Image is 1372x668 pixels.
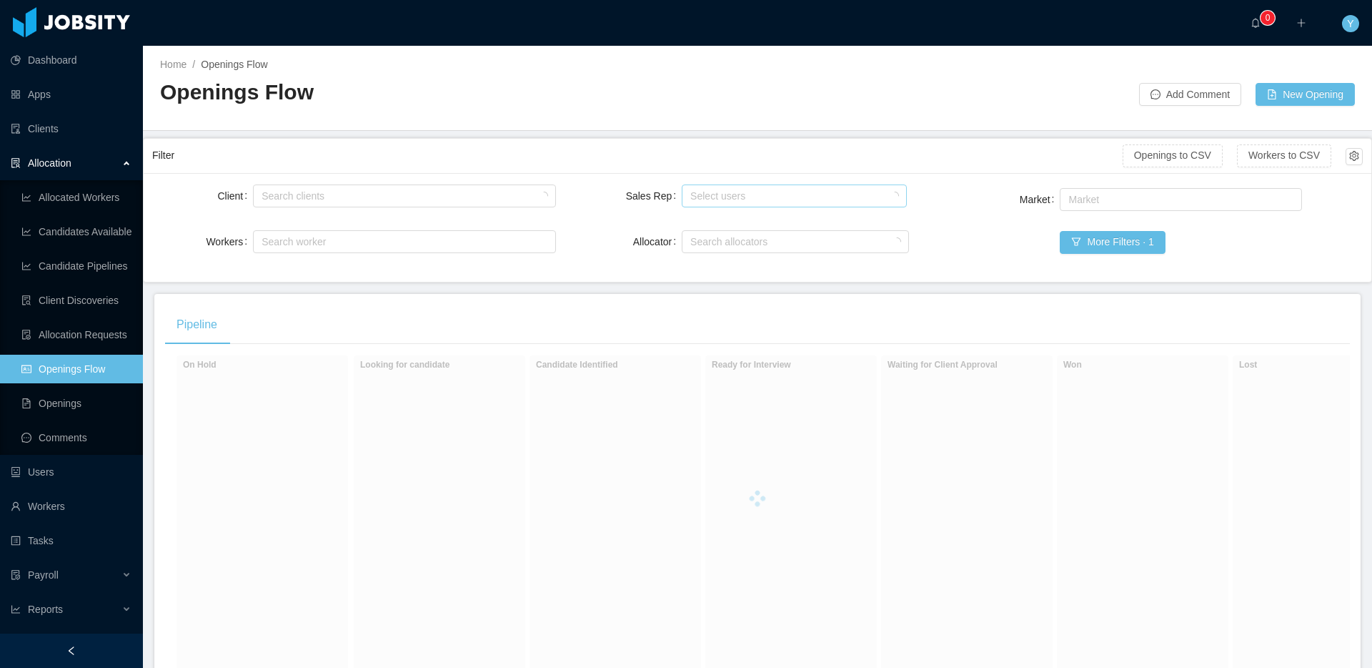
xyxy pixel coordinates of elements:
[21,389,131,418] a: icon: file-textOpenings
[21,355,131,383] a: icon: idcardOpenings Flow
[165,305,229,345] div: Pipeline
[626,190,682,202] label: Sales Rep
[152,142,1123,169] div: Filter
[1261,11,1275,25] sup: 0
[11,492,131,521] a: icon: userWorkers
[540,192,548,202] i: icon: loading
[21,286,131,315] a: icon: file-searchClient Discoveries
[1296,18,1306,28] i: icon: plus
[257,187,265,205] input: Client
[21,183,131,212] a: icon: line-chartAllocated Workers
[21,320,131,349] a: icon: file-doneAllocation Requests
[21,423,131,452] a: icon: messageComments
[1251,18,1261,28] i: icon: bell
[257,233,265,250] input: Workers
[1123,144,1223,167] button: Openings to CSV
[633,236,682,247] label: Allocator
[28,569,59,581] span: Payroll
[11,46,131,74] a: icon: pie-chartDashboard
[686,187,694,205] input: Sales Rep
[1347,15,1353,32] span: Y
[206,236,253,247] label: Workers
[262,189,540,203] div: Search clients
[893,237,901,247] i: icon: loading
[690,235,894,249] div: Search allocators
[192,59,195,70] span: /
[890,192,899,202] i: icon: loading
[11,158,21,168] i: icon: solution
[21,217,131,246] a: icon: line-chartCandidates Available
[160,78,757,107] h2: Openings Flow
[1346,148,1363,165] button: icon: setting
[11,604,21,614] i: icon: line-chart
[11,570,21,580] i: icon: file-protect
[160,59,187,70] a: Home
[1068,192,1287,207] div: Market
[217,190,253,202] label: Client
[21,252,131,280] a: icon: line-chartCandidate Pipelines
[690,189,891,203] div: Select users
[11,458,131,486] a: icon: robotUsers
[1020,194,1060,205] label: Market
[262,235,534,249] div: Search worker
[11,114,131,143] a: icon: auditClients
[28,604,63,615] span: Reports
[201,59,267,70] span: Openings Flow
[1237,144,1331,167] button: Workers to CSV
[11,526,131,555] a: icon: profileTasks
[1139,83,1241,106] button: icon: messageAdd Comment
[28,157,71,169] span: Allocation
[686,233,694,250] input: Allocator
[1060,231,1165,254] button: icon: filterMore Filters · 1
[1064,191,1072,208] input: Market
[1256,83,1355,106] button: icon: file-addNew Opening
[11,80,131,109] a: icon: appstoreApps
